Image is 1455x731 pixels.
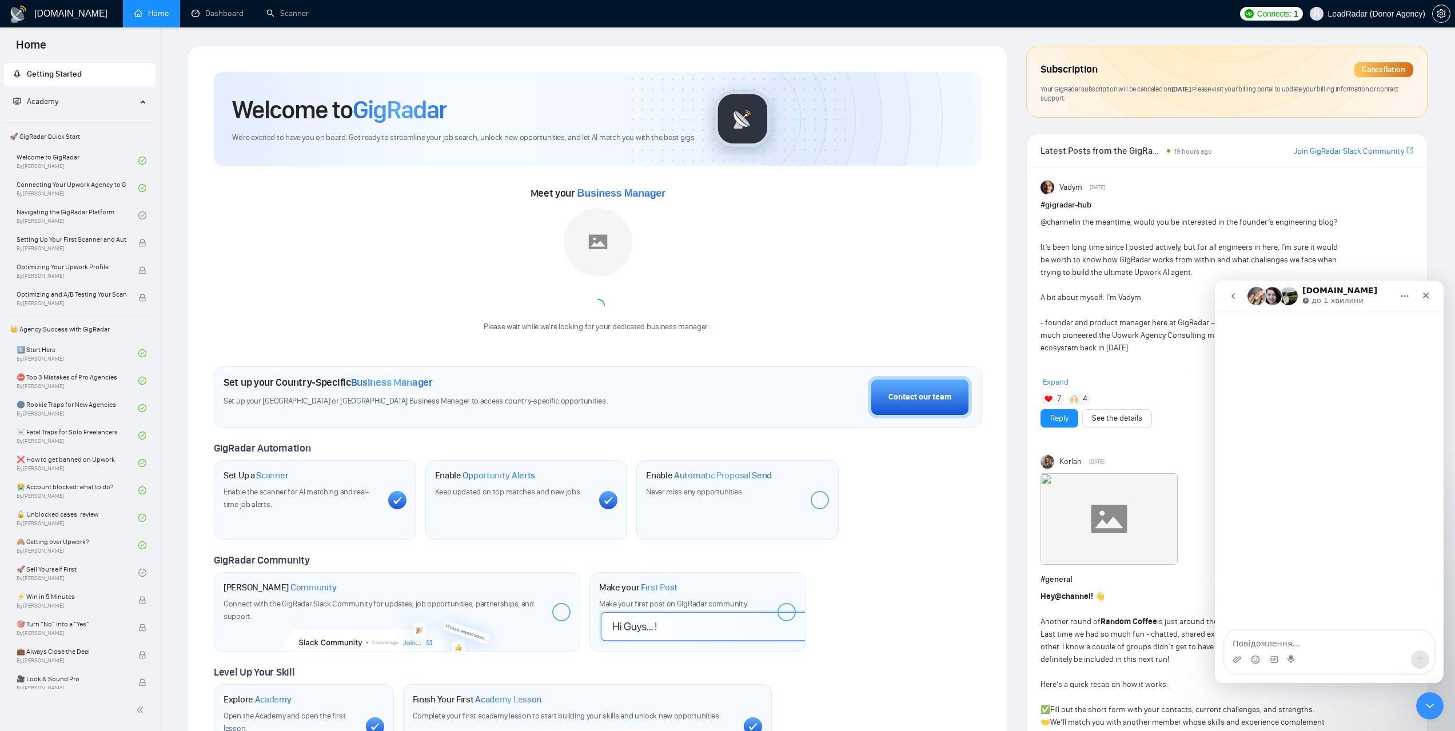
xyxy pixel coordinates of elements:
[138,211,146,219] span: check-circle
[192,9,244,18] a: dashboardDashboard
[138,239,146,247] span: lock
[17,289,126,300] span: Optimizing and A/B Testing Your Scanner for Better Results
[138,624,146,632] span: lock
[290,582,337,593] span: Community
[138,184,146,192] span: check-circle
[1041,705,1050,714] span: ✅
[288,600,507,652] img: slackcommunity-bg.png
[435,470,536,481] h1: Enable
[1354,62,1413,77] div: Cancellation
[138,541,146,549] span: check-circle
[641,582,677,593] span: First Post
[17,175,138,201] a: Connecting Your Upwork Agency to GigRadarBy[PERSON_NAME]
[17,273,126,279] span: By [PERSON_NAME]
[138,404,146,412] span: check-circle
[138,651,146,659] span: lock
[17,657,126,664] span: By [PERSON_NAME]
[17,245,126,252] span: By [PERSON_NAME]
[136,704,148,716] span: double-left
[214,442,310,454] span: GigRadar Automation
[1406,145,1413,156] a: export
[17,423,138,448] a: ☠️ Fatal Traps for Solo FreelancersBy[PERSON_NAME]
[1083,393,1087,405] span: 4
[17,602,126,609] span: By [PERSON_NAME]
[1041,409,1078,428] button: Reply
[1174,147,1212,155] span: 19 hours ago
[138,596,146,604] span: lock
[224,582,337,593] h1: [PERSON_NAME]
[4,63,156,86] li: Getting Started
[224,599,534,621] span: Connect with the GigRadar Slack Community for updates, job opportunities, partnerships, and support.
[1041,85,1398,103] span: Your GigRadar subscription will be canceled Please visit your billing portal to update your billi...
[17,673,126,685] span: 🎥 Look & Sound Pro
[1041,60,1097,79] span: Subscription
[1294,7,1298,20] span: 1
[599,582,677,593] h1: Make your
[1041,592,1093,601] strong: Hey !
[413,711,721,721] span: Complete your first academy lesson to start building your skills and unlock new opportunities.
[134,9,169,18] a: homeHome
[1082,409,1152,428] button: See the details
[17,478,138,503] a: 😭 Account blocked: what to do?By[PERSON_NAME]
[17,685,126,692] span: By [PERSON_NAME]
[255,694,292,705] span: Academy
[17,234,126,245] span: Setting Up Your First Scanner and Auto-Bidder
[1090,182,1105,193] span: [DATE]
[214,666,294,678] span: Level Up Your Skill
[224,470,288,481] h1: Set Up a
[888,391,951,404] div: Contact our team
[1171,85,1193,93] span: [DATE] .
[1041,216,1338,468] div: in the meantime, would you be interested in the founder’s engineering blog? It’s been long time s...
[138,459,146,467] span: check-circle
[674,470,772,481] span: Automatic Proposal Send
[1101,617,1157,626] strong: Random Coffee
[27,97,58,106] span: Academy
[1041,573,1413,586] h1: # general
[13,70,21,78] span: rocket
[1313,10,1321,18] span: user
[17,533,138,558] a: 🙈 Getting over Upwork?By[PERSON_NAME]
[224,376,433,389] h1: Set up your Country-Specific
[868,376,972,418] button: Contact our team
[232,94,447,125] h1: Welcome to
[138,514,146,522] span: check-circle
[9,5,27,23] img: logo
[646,470,772,481] h1: Enable
[351,376,433,389] span: Business Manager
[1433,9,1450,18] span: setting
[463,470,535,481] span: Opportunity Alerts
[1041,455,1054,469] img: Korlan
[1215,281,1444,683] iframe: To enrich screen reader interactions, please activate Accessibility in Grammarly extension settings
[1432,9,1450,18] a: setting
[224,396,673,407] span: Set up your [GEOGRAPHIC_DATA] or [GEOGRAPHIC_DATA] Business Manager to access country-specific op...
[138,294,146,302] span: lock
[1432,5,1450,23] button: setting
[224,694,292,705] h1: Explore
[17,618,126,630] span: 🎯 Turn “No” into a “Yes”
[17,450,138,476] a: ❌ How to get banned on UpworkBy[PERSON_NAME]
[1043,377,1069,387] span: Expand
[17,341,138,366] a: 1️⃣ Start HereBy[PERSON_NAME]
[17,630,126,637] span: By [PERSON_NAME]
[475,694,541,705] span: Academy Lesson
[1059,181,1082,194] span: Vadym
[1416,692,1444,720] iframe: To enrich screen reader interactions, please activate Accessibility in Grammarly extension settings
[13,97,21,105] span: fund-projection-screen
[1257,7,1291,20] span: Connects:
[138,678,146,686] span: lock
[17,368,138,393] a: ⛔ Top 3 Mistakes of Pro AgenciesBy[PERSON_NAME]
[1294,145,1404,158] a: Join GigRadar Slack Community
[138,486,146,494] span: check-circle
